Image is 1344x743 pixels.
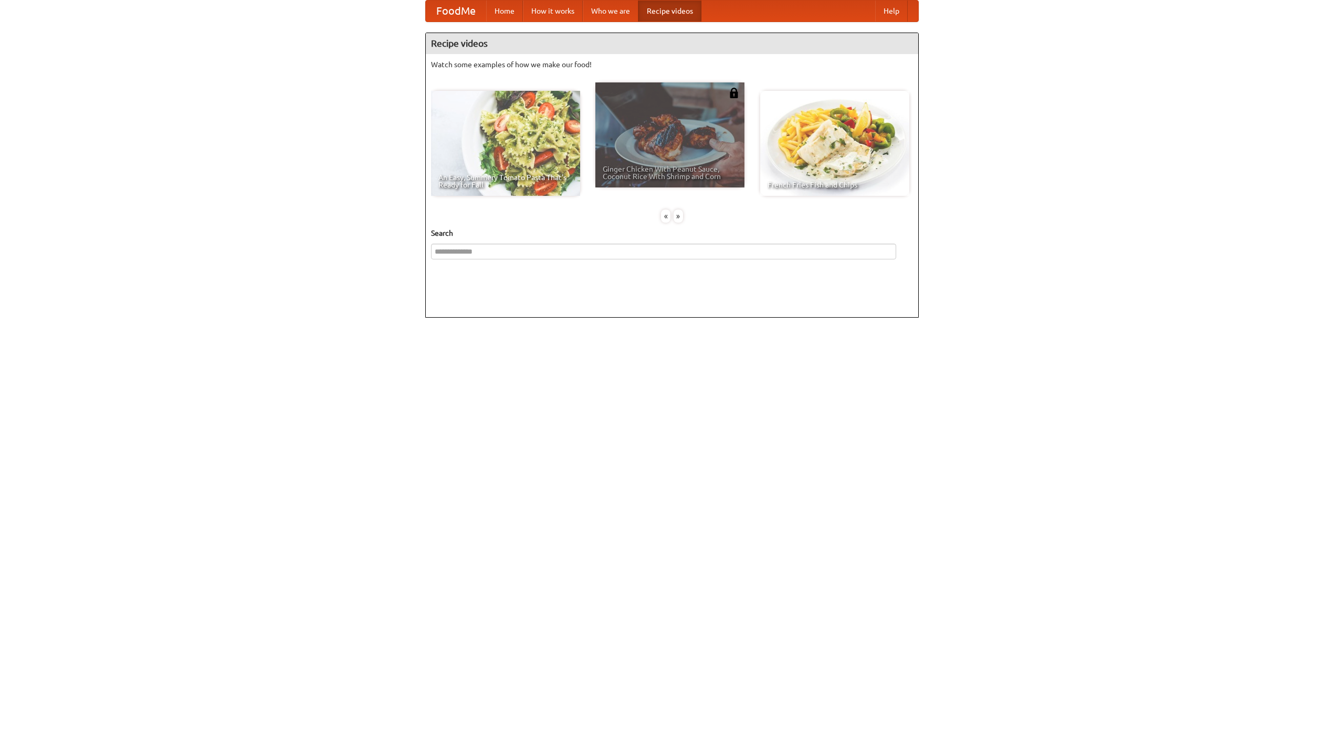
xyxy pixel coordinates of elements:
[674,210,683,223] div: »
[426,1,486,22] a: FoodMe
[431,228,913,238] h5: Search
[760,91,909,196] a: French Fries Fish and Chips
[431,59,913,70] p: Watch some examples of how we make our food!
[486,1,523,22] a: Home
[583,1,638,22] a: Who we are
[875,1,908,22] a: Help
[431,91,580,196] a: An Easy, Summery Tomato Pasta That's Ready for Fall
[438,174,573,189] span: An Easy, Summery Tomato Pasta That's Ready for Fall
[729,88,739,98] img: 483408.png
[768,181,902,189] span: French Fries Fish and Chips
[661,210,670,223] div: «
[426,33,918,54] h4: Recipe videos
[523,1,583,22] a: How it works
[638,1,701,22] a: Recipe videos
